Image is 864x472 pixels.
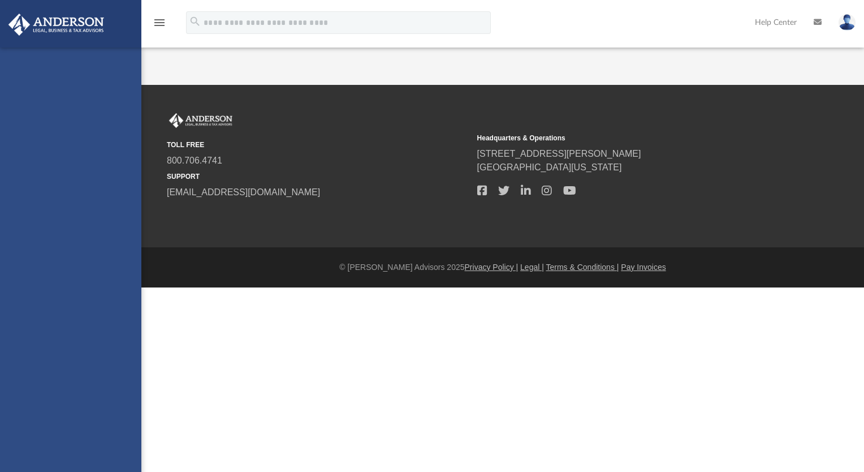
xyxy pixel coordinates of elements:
small: TOLL FREE [167,140,469,150]
small: SUPPORT [167,171,469,182]
img: Anderson Advisors Platinum Portal [5,14,107,36]
a: Legal | [520,263,544,272]
a: Terms & Conditions | [546,263,619,272]
a: Privacy Policy | [465,263,519,272]
a: Pay Invoices [621,263,666,272]
div: © [PERSON_NAME] Advisors 2025 [141,261,864,273]
a: menu [153,22,166,29]
a: [STREET_ADDRESS][PERSON_NAME] [477,149,641,158]
i: menu [153,16,166,29]
a: 800.706.4741 [167,156,222,165]
img: User Pic [839,14,856,31]
a: [GEOGRAPHIC_DATA][US_STATE] [477,162,622,172]
i: search [189,15,201,28]
small: Headquarters & Operations [477,133,780,143]
img: Anderson Advisors Platinum Portal [167,113,235,128]
a: [EMAIL_ADDRESS][DOMAIN_NAME] [167,187,320,197]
